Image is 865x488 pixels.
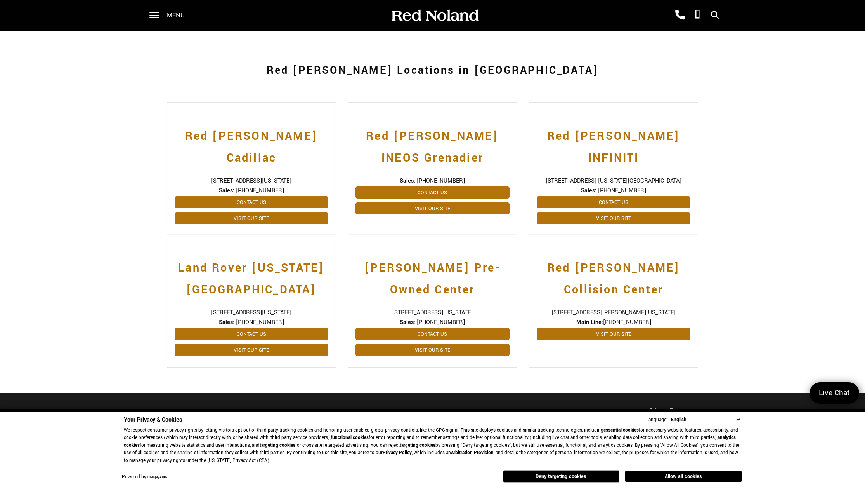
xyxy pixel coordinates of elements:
[122,475,167,480] div: Powered by
[537,212,691,224] a: Visit Our Site
[124,416,182,424] span: Your Privacy & Cookies
[175,308,329,317] span: [STREET_ADDRESS][US_STATE]
[815,388,854,398] span: Live Chat
[355,308,510,317] span: [STREET_ADDRESS][US_STATE]
[603,427,639,434] strong: essential cookies
[124,427,742,465] p: We respect consumer privacy rights by letting visitors opt out of third-party tracking cookies an...
[417,318,465,326] span: [PHONE_NUMBER]
[355,344,510,356] a: Visit Our Site
[400,177,415,185] strong: Sales:
[581,186,596,195] strong: Sales:
[390,9,479,23] img: Red Noland Auto Group
[664,404,679,420] a: Open Facebook in a new window
[383,450,412,456] a: Privacy Policy
[167,55,699,86] h1: Red [PERSON_NAME] Locations in [GEOGRAPHIC_DATA]
[167,404,264,426] h2: Connect With Us
[219,318,234,326] strong: Sales:
[175,328,329,340] a: Contact Us
[175,344,329,356] a: Visit Our Site
[175,249,329,301] a: Land Rover [US_STATE][GEOGRAPHIC_DATA]
[451,450,494,456] strong: Arbitration Provision
[400,318,415,326] strong: Sales:
[236,318,284,326] span: [PHONE_NUMBER]
[537,249,691,301] a: Red [PERSON_NAME] Collision Center
[669,416,742,424] select: Language Select
[355,186,510,199] a: Contact Us
[537,177,691,185] span: [STREET_ADDRESS] [US_STATE][GEOGRAPHIC_DATA]
[576,318,603,326] strong: Main Line:
[331,434,369,441] strong: functional cookies
[400,442,435,449] strong: targeting cookies
[175,118,329,169] a: Red [PERSON_NAME] Cadillac
[682,404,697,420] a: Open Youtube-play in a new window
[810,382,859,404] a: Live Chat
[355,328,510,340] a: Contact Us
[355,202,510,214] a: Visit Our Site
[175,177,329,185] span: [STREET_ADDRESS][US_STATE]
[175,212,329,224] a: Visit Our Site
[537,328,691,340] a: Visit Our Site
[503,470,619,483] button: Deny targeting cookies
[260,442,295,449] strong: targeting cookies
[147,475,167,480] a: ComplyAuto
[236,186,284,195] span: [PHONE_NUMBER]
[175,196,329,208] a: Contact Us
[537,318,691,326] span: [PHONE_NUMBER]
[355,249,510,301] a: [PERSON_NAME] Pre-Owned Center
[537,118,691,169] a: Red [PERSON_NAME] INFINITI
[645,405,661,420] a: Open Twitter in a new window
[219,186,234,195] strong: Sales:
[598,186,646,195] span: [PHONE_NUMBER]
[537,308,691,317] span: [STREET_ADDRESS][PERSON_NAME][US_STATE]
[625,471,742,482] button: Allow all cookies
[537,196,691,208] a: Contact Us
[124,434,736,449] strong: analytics cookies
[355,118,510,169] a: Red [PERSON_NAME] INEOS Grenadier
[646,417,667,422] div: Language:
[417,177,465,185] span: [PHONE_NUMBER]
